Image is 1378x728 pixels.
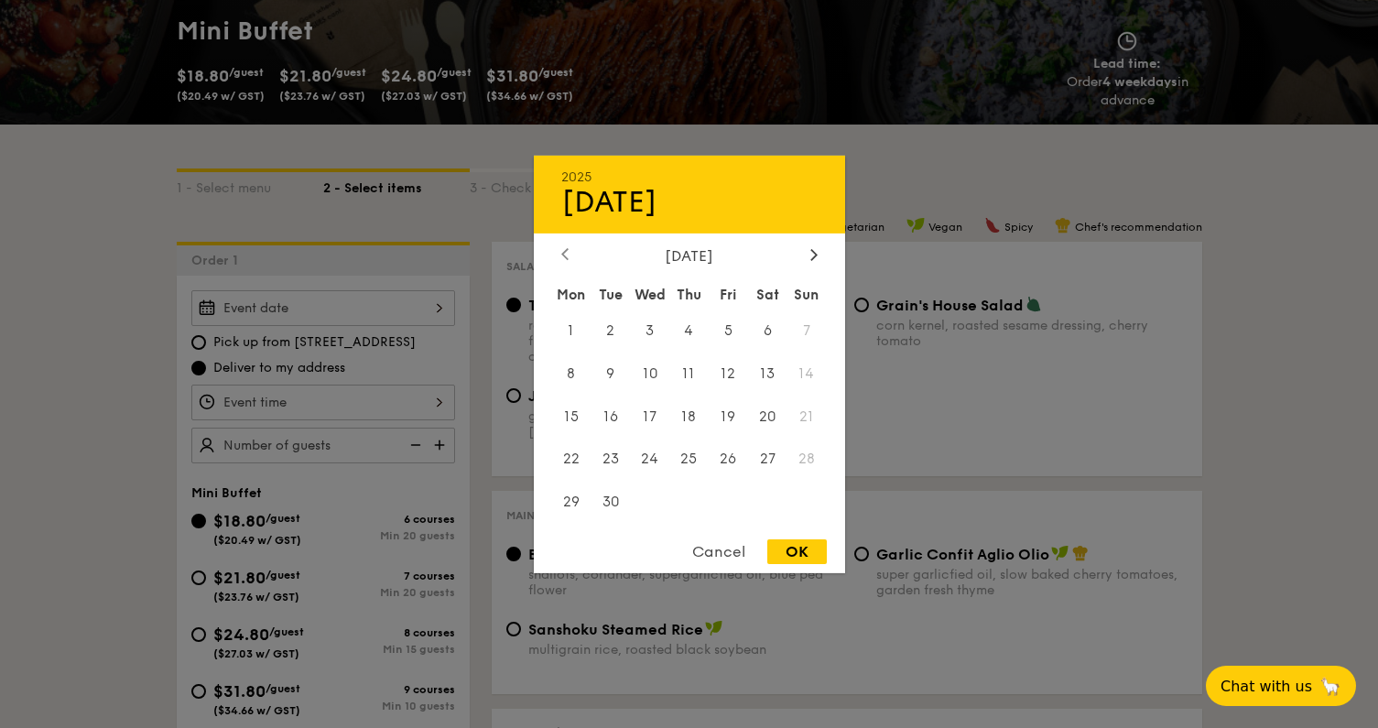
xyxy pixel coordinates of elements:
span: 9 [591,353,630,393]
span: 🦙 [1319,676,1341,697]
span: 10 [630,353,669,393]
button: Chat with us🦙 [1206,666,1356,706]
span: 21 [787,397,827,436]
span: 20 [748,397,787,436]
span: 2 [591,310,630,350]
div: Tue [591,277,630,310]
span: 27 [748,440,787,479]
div: Mon [552,277,591,310]
div: [DATE] [561,246,818,264]
span: 19 [709,397,748,436]
span: 23 [591,440,630,479]
span: 6 [748,310,787,350]
div: OK [767,539,827,564]
span: 11 [669,353,709,393]
span: 22 [552,440,591,479]
span: 16 [591,397,630,436]
span: 3 [630,310,669,350]
span: 4 [669,310,709,350]
div: Thu [669,277,709,310]
span: 26 [709,440,748,479]
span: 28 [787,440,827,479]
span: 24 [630,440,669,479]
span: 13 [748,353,787,393]
span: 7 [787,310,827,350]
span: 5 [709,310,748,350]
span: 18 [669,397,709,436]
div: Wed [630,277,669,310]
span: 30 [591,483,630,522]
div: Cancel [674,539,764,564]
div: 2025 [561,168,818,184]
span: 25 [669,440,709,479]
span: 12 [709,353,748,393]
span: Chat with us [1221,678,1312,695]
div: Fri [709,277,748,310]
div: Sun [787,277,827,310]
div: [DATE] [561,184,818,219]
span: 1 [552,310,591,350]
span: 14 [787,353,827,393]
span: 8 [552,353,591,393]
span: 17 [630,397,669,436]
span: 29 [552,483,591,522]
div: Sat [748,277,787,310]
span: 15 [552,397,591,436]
